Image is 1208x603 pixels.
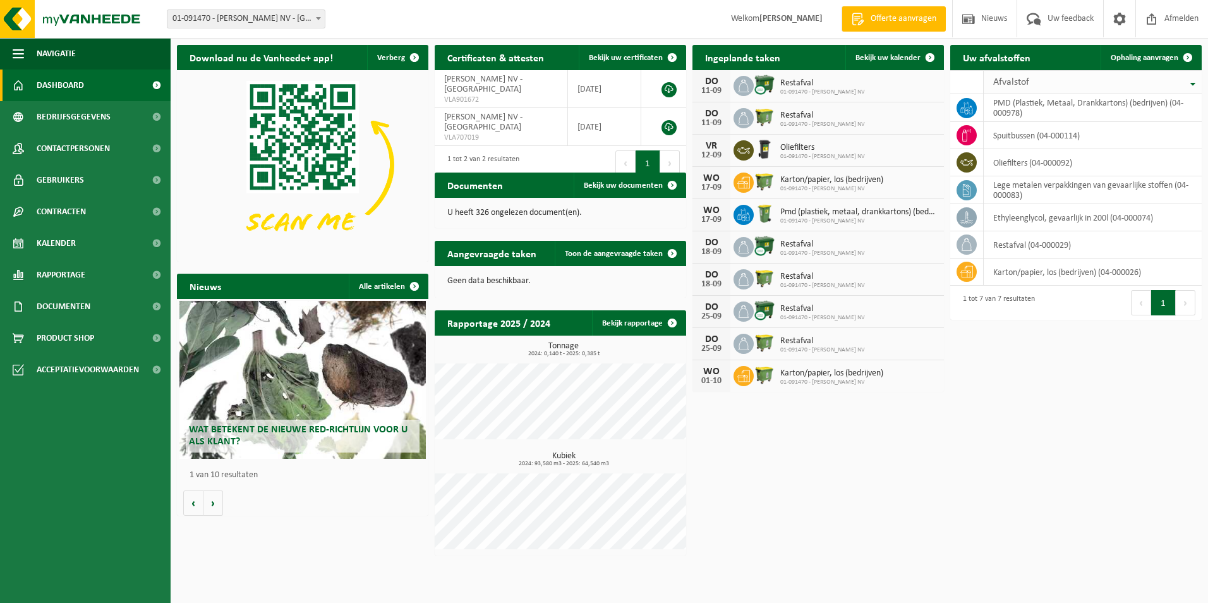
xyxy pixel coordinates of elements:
span: Verberg [377,54,405,62]
h2: Documenten [435,173,516,197]
a: Wat betekent de nieuwe RED-richtlijn voor u als klant? [179,301,426,459]
span: Product Shop [37,322,94,354]
span: 01-091470 - [PERSON_NAME] NV [780,250,865,257]
h2: Nieuws [177,274,234,298]
span: Kalender [37,228,76,259]
h2: Rapportage 2025 / 2024 [435,310,563,335]
span: Navigatie [37,38,76,70]
span: Gebruikers [37,164,84,196]
td: lege metalen verpakkingen van gevaarlijke stoffen (04-000083) [984,176,1202,204]
span: [PERSON_NAME] NV - [GEOGRAPHIC_DATA] [444,75,522,94]
img: WB-1100-HPE-GN-50 [754,171,775,192]
div: DO [699,302,724,312]
img: WB-1100-CU [754,235,775,257]
span: Restafval [780,336,865,346]
div: DO [699,109,724,119]
a: Bekijk rapportage [592,310,685,336]
p: Geen data beschikbaar. [447,277,673,286]
button: Verberg [367,45,427,70]
button: Volgende [203,490,223,516]
a: Alle artikelen [349,274,427,299]
img: Download de VHEPlus App [177,70,428,259]
a: Toon de aangevraagde taken [555,241,685,266]
div: 01-10 [699,377,724,386]
h2: Download nu de Vanheede+ app! [177,45,346,70]
button: 1 [1151,290,1176,315]
span: Restafval [780,111,865,121]
span: Toon de aangevraagde taken [565,250,663,258]
span: 01-091470 - [PERSON_NAME] NV [780,282,865,289]
span: 01-091470 - [PERSON_NAME] NV [780,153,865,161]
div: 1 tot 2 van 2 resultaten [441,149,519,177]
img: WB-1100-CU [754,300,775,321]
div: WO [699,367,724,377]
td: [DATE] [568,70,641,108]
p: U heeft 326 ongelezen document(en). [447,209,673,217]
span: Wat betekent de nieuwe RED-richtlijn voor u als klant? [189,425,408,447]
td: oliefilters (04-000092) [984,149,1202,176]
div: 11-09 [699,87,724,95]
p: 1 van 10 resultaten [190,471,422,480]
strong: [PERSON_NAME] [759,14,823,23]
div: DO [699,76,724,87]
span: Restafval [780,78,865,88]
div: 25-09 [699,344,724,353]
span: 01-091470 - [PERSON_NAME] NV [780,88,865,96]
img: WB-1100-HPE-GN-50 [754,364,775,386]
div: 25-09 [699,312,724,321]
td: PMD (Plastiek, Metaal, Drankkartons) (bedrijven) (04-000978) [984,94,1202,122]
div: WO [699,173,724,183]
span: Ophaling aanvragen [1111,54,1178,62]
span: Oliefilters [780,143,865,153]
img: WB-1100-CU [754,74,775,95]
img: WB-1100-HPE-GN-50 [754,106,775,128]
span: VLA707019 [444,133,558,143]
h3: Tonnage [441,342,686,357]
td: spuitbussen (04-000114) [984,122,1202,149]
a: Offerte aanvragen [842,6,946,32]
span: 01-091470 - [PERSON_NAME] NV [780,314,865,322]
div: 17-09 [699,216,724,224]
span: [PERSON_NAME] NV - [GEOGRAPHIC_DATA] [444,113,522,132]
span: Restafval [780,304,865,314]
span: Contactpersonen [37,133,110,164]
div: 17-09 [699,183,724,192]
span: 01-091470 - [PERSON_NAME] NV [780,185,883,193]
img: WB-1100-HPE-GN-50 [754,332,775,353]
div: DO [699,270,724,280]
span: 01-091470 - MYLLE H. NV - BELLEGEM [167,10,325,28]
span: Karton/papier, los (bedrijven) [780,175,883,185]
div: 18-09 [699,280,724,289]
span: Contracten [37,196,86,228]
span: 01-091470 - [PERSON_NAME] NV [780,217,938,225]
td: [DATE] [568,108,641,146]
span: 2024: 0,140 t - 2025: 0,385 t [441,351,686,357]
button: Next [660,150,680,176]
a: Bekijk uw documenten [574,173,685,198]
span: VLA901672 [444,95,558,105]
span: Karton/papier, los (bedrijven) [780,368,883,379]
img: WB-1100-HPE-GN-50 [754,267,775,289]
a: Ophaling aanvragen [1101,45,1200,70]
button: Next [1176,290,1195,315]
td: ethyleenglycol, gevaarlijk in 200l (04-000074) [984,204,1202,231]
div: 11-09 [699,119,724,128]
h3: Kubiek [441,452,686,467]
img: WB-0240-HPE-GN-50 [754,203,775,224]
span: Acceptatievoorwaarden [37,354,139,386]
div: DO [699,334,724,344]
div: 1 tot 7 van 7 resultaten [957,289,1035,317]
span: Afvalstof [993,77,1029,87]
span: 01-091470 - [PERSON_NAME] NV [780,346,865,354]
button: Previous [1131,290,1151,315]
button: 1 [636,150,660,176]
td: restafval (04-000029) [984,231,1202,259]
a: Bekijk uw kalender [845,45,943,70]
span: Restafval [780,240,865,250]
button: Previous [615,150,636,176]
img: WB-0240-HPE-BK-01 [754,138,775,160]
span: Restafval [780,272,865,282]
span: Bekijk uw certificaten [589,54,663,62]
span: Rapportage [37,259,85,291]
h2: Uw afvalstoffen [950,45,1043,70]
